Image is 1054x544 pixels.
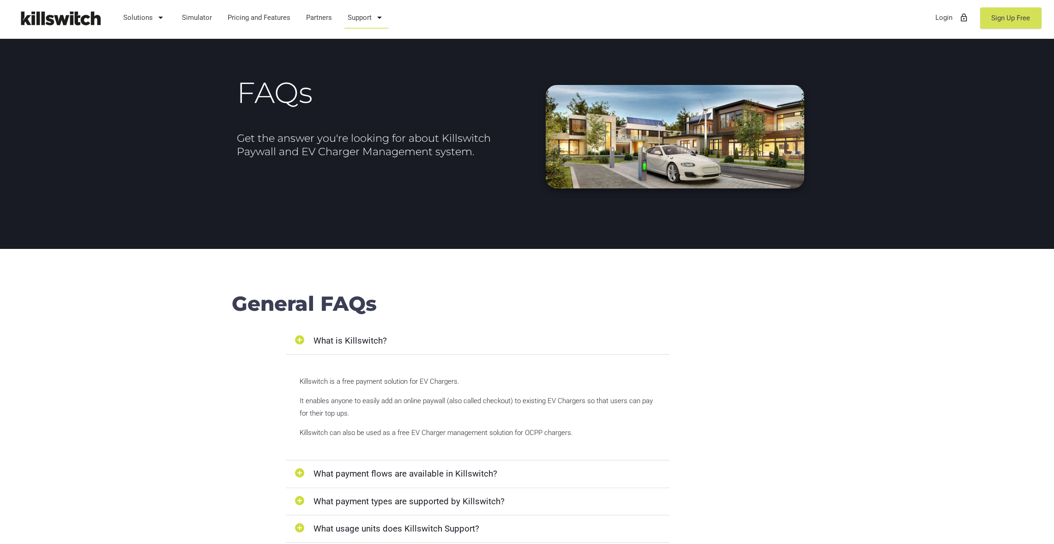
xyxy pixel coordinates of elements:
i: add_circle [293,467,307,480]
a: Partners [302,6,337,30]
i: arrow_drop_down [155,6,166,29]
div: What payment flows are available in Killswitch? [286,460,669,488]
p: Killswitch can also be used as a free EV Charger management solution for OCPP chargers. [300,427,656,439]
a: Simulator [178,6,217,30]
img: Killswitch [14,7,106,30]
a: Loginlock_outline [931,6,973,30]
i: add_circle [293,495,307,508]
div: What payment types are supported by Killswitch? [286,488,669,515]
h2: Get the answer you're looking for about Killswitch Paywall and EV Charger Management system. [237,132,522,158]
i: arrow_drop_down [374,6,385,29]
a: Sign Up Free [980,7,1042,29]
a: Pricing and Features [223,6,295,30]
a: Solutions [119,6,171,30]
p: It enables anyone to easily add an online paywall (also called checkout) to existing EV Chargers ... [300,395,656,420]
a: Support [343,6,390,30]
i: add_circle [293,522,307,535]
div: What usage units does Killswitch Support? [286,515,669,543]
img: EV Chargers in residential condo [546,85,804,188]
p: Killswitch is a free payment solution for EV Chargers. [300,375,656,388]
h3: General FAQs [232,292,823,316]
div: What is Killswitch? [286,327,669,355]
h1: FAQs [237,77,522,109]
i: add_circle [293,334,307,347]
i: lock_outline [959,6,969,29]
